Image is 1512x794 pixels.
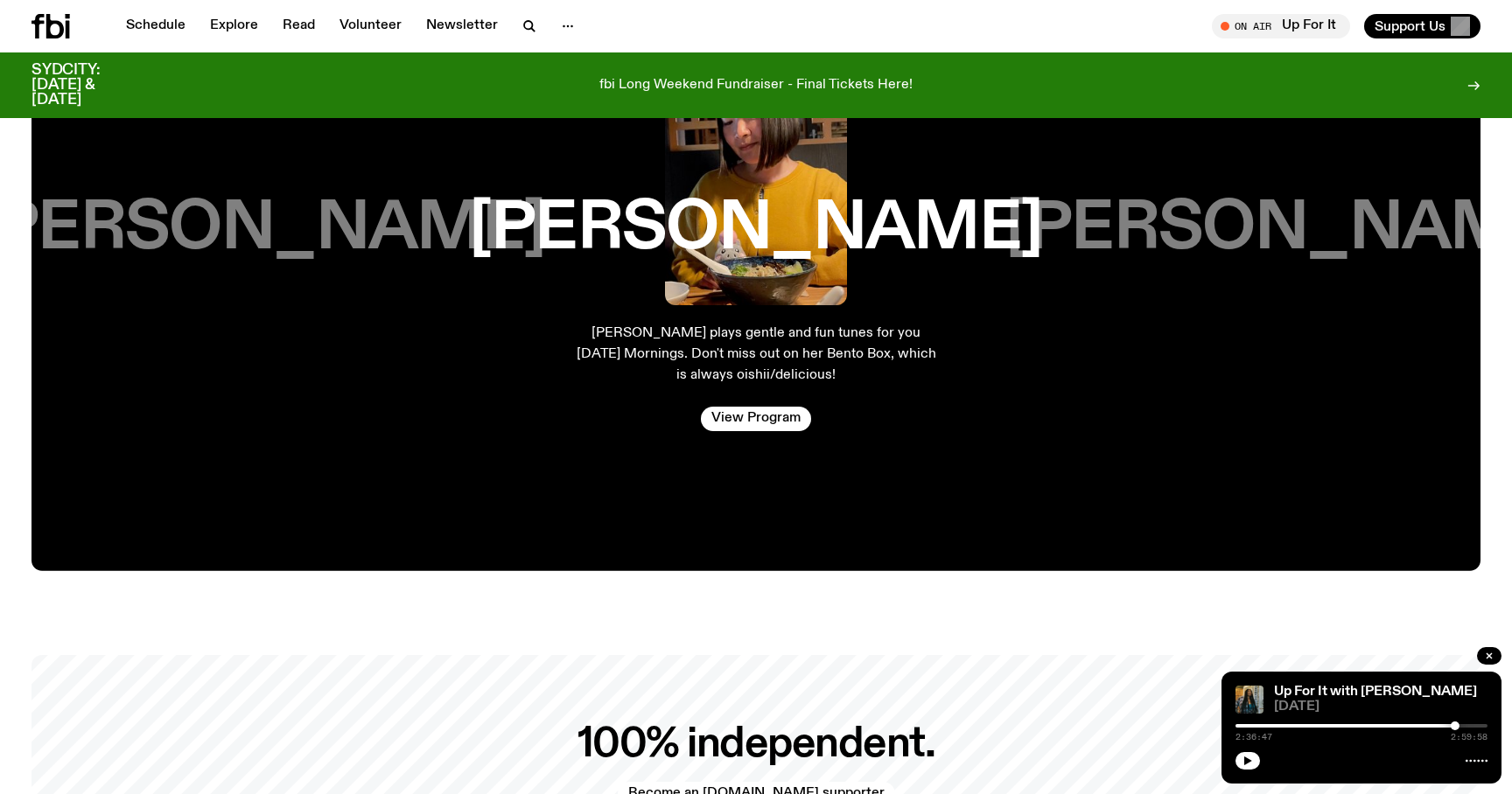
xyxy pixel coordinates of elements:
a: View Program [701,407,811,431]
a: Newsletter [416,14,508,38]
a: Schedule [115,14,196,38]
h2: 100% independent. [577,725,935,764]
button: Support Us [1364,14,1480,38]
h3: [PERSON_NAME] [469,196,1042,262]
span: 2:59:58 [1451,733,1487,742]
img: Ify - a Brown Skin girl with black braided twists, looking up to the side with her tongue stickin... [1235,686,1263,714]
a: Volunteer [329,14,412,38]
p: fbi Long Weekend Fundraiser - Final Tickets Here! [599,78,913,94]
a: Explore [199,14,269,38]
span: [DATE] [1274,700,1487,714]
h3: SYDCITY: [DATE] & [DATE] [31,63,143,108]
span: Support Us [1375,18,1445,34]
span: 2:36:47 [1235,733,1272,742]
p: [PERSON_NAME] plays gentle and fun tunes for you [DATE] Mornings. Don't miss out on her Bento Box... [574,323,938,386]
a: Up For It with [PERSON_NAME] [1274,685,1477,699]
a: Read [272,14,325,38]
button: On AirUp For It [1212,14,1350,38]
